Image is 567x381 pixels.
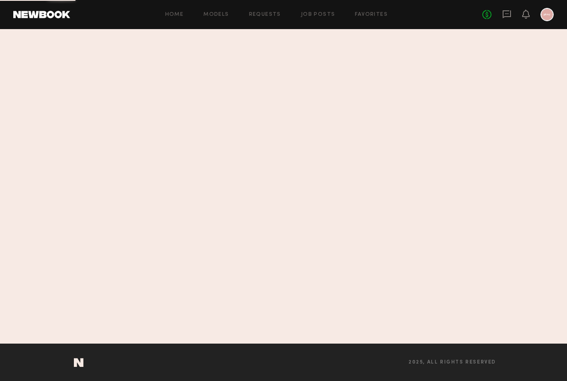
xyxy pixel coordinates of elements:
[301,12,335,17] a: Job Posts
[355,12,388,17] a: Favorites
[408,360,496,365] span: 2025, all rights reserved
[165,12,184,17] a: Home
[203,12,229,17] a: Models
[249,12,281,17] a: Requests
